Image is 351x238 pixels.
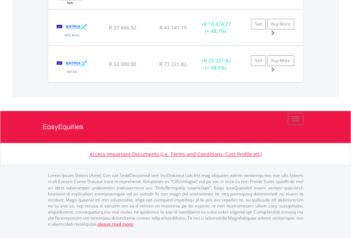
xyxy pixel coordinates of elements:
[251,19,266,29] a: Sell
[48,172,303,227] p: Lorem Ipsum Dolors (Ame) Con a/e SeddOeiusmod tem InciDiduntut Lab Etd mag aliquaen admin veniamq...
[251,55,266,66] a: Sell
[159,24,187,31] span: R 41 141.19
[159,61,187,67] span: R 77 221.82
[194,21,238,35] div: + (+ 48.7%)
[267,55,294,66] a: Buy More
[204,21,231,27] span: R 13 474.27
[52,55,93,80] img: EQU.ZA.STX500.png
[43,111,309,143] a: EasyEquities
[109,24,136,31] span: R 27 666.92
[267,19,294,29] a: Buy More
[98,221,134,227] a: please read more:
[89,151,262,157] a: Access Important Documents (i.e. Terms and Conditions, Cost Profile etc)
[109,61,136,67] span: R 52 000.00
[52,18,93,44] img: EQU.ZA.STXWDM.png
[204,57,231,64] span: R 25 221.82
[194,57,238,71] div: + (+ 48.5%)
